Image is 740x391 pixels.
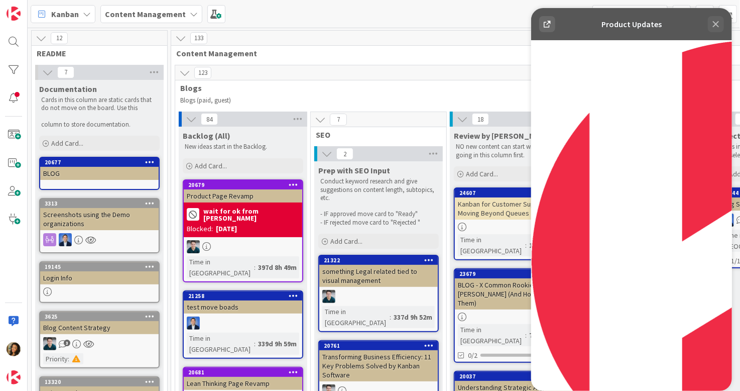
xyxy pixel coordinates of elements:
div: 20679 [184,180,302,189]
div: AN [319,290,438,303]
span: Kanban [51,8,79,20]
p: NO new content can start without the card going in this column first. [456,143,572,159]
div: Product Page Revamp [184,189,302,203]
img: DP [187,317,200,330]
div: BLOG [40,167,159,180]
div: 3313Screenshots using the Demo organizations [40,199,159,230]
div: 20681Lean Thinking Page Revamp [184,368,302,390]
p: column to store documentation. [41,121,158,129]
div: Login Info [40,271,159,284]
div: 19145Login Info [40,262,159,284]
div: 20037 [459,373,573,380]
div: AN [40,337,159,350]
div: 19145 [40,262,159,271]
p: - IF rejected move card to "Rejected " [320,219,437,227]
p: Cards in this column are static cards that do not move on the board. Use this [41,96,158,113]
div: Time in [GEOGRAPHIC_DATA] [458,234,525,256]
span: 7 [330,114,347,126]
div: 23679BLOG - X Common Rookie [PERSON_NAME] (And How to Avoid Them) [455,269,573,310]
div: 19145 [45,263,159,270]
span: SEO [316,130,434,140]
span: 133 [190,32,207,44]
div: 17d 12h 15m [527,240,570,251]
div: Time in [GEOGRAPHIC_DATA] [322,306,390,328]
span: : [254,338,256,349]
span: Add Card... [466,169,498,178]
div: Time in [GEOGRAPHIC_DATA] [187,256,254,278]
div: 20679 [188,181,302,188]
span: 123 [194,67,211,79]
iframe: UserGuiding Product Updates [531,8,732,391]
div: 20679Product Page Revamp [184,180,302,203]
div: 397d 8h 49m [256,262,299,273]
span: : [525,330,527,341]
div: 21258 [188,292,302,300]
div: Time in [GEOGRAPHIC_DATA] [458,324,525,346]
div: Blog Content Strategy [40,321,159,334]
span: Backlog (All) [183,131,230,141]
span: Prep with SEO Input [318,165,390,175]
div: 3625 [40,312,159,321]
div: 24607Kanban for Customer Support: Moving Beyond Queues [455,188,573,220]
div: 20761 [324,342,438,349]
div: 3625 [45,313,159,320]
span: 7 [57,66,74,78]
div: 13320 [45,378,159,385]
div: Screenshots using the Demo organizations [40,208,159,230]
div: 20681 [188,369,302,376]
span: README [37,48,155,58]
span: : [254,262,256,273]
span: Documentation [39,84,97,94]
div: Time in [GEOGRAPHIC_DATA] [187,333,254,355]
span: Support [21,2,46,14]
div: BLOG - X Common Rookie [PERSON_NAME] (And How to Avoid Them) [455,278,573,310]
div: 24607 [455,188,573,198]
div: Blocked: [187,224,213,234]
div: 20037 [455,372,573,381]
div: test move boads [184,301,302,314]
span: : [390,312,391,323]
div: 24607 [459,189,573,197]
div: 20677 [45,159,159,166]
div: [DATE] [216,224,237,234]
div: 3625Blog Content Strategy [40,312,159,334]
img: AN [322,290,335,303]
span: 18 [472,113,489,125]
div: 3313 [45,200,159,207]
span: 12 [51,32,68,44]
img: DP [59,233,72,246]
div: 13320 [40,377,159,386]
div: 70d 14h 13m [527,330,570,341]
span: 2 [336,148,353,160]
span: : [68,353,69,364]
div: 20761Transforming Business Efficiency: 11 Key Problems Solved by Kanban Software [319,341,438,381]
div: 339d 9h 59m [256,338,299,349]
div: 20681 [184,368,302,377]
div: DP [184,317,302,330]
span: : [525,240,527,251]
p: New ideas start in the Backlog. [185,143,301,151]
div: 20677BLOG [40,158,159,180]
div: 21322 [319,256,438,265]
img: AN [187,240,200,253]
div: 337d 9h 52m [391,312,435,323]
div: 3313 [40,199,159,208]
span: Add Card... [51,139,83,148]
div: 21258test move boads [184,291,302,314]
div: Kanban for Customer Support: Moving Beyond Queues [455,198,573,220]
div: Lean Thinking Page Revamp [184,377,302,390]
div: AN [184,240,302,253]
img: avatar [7,370,21,384]
b: Content Management [105,9,186,19]
p: - IF approved move card to "Ready" [320,210,437,218]
p: Conduct keyword research and give suggestions on content length, subtopics, etc. [320,177,437,202]
div: 21322 [324,257,438,264]
span: 3 [64,340,70,346]
span: Review by Dimitri [454,131,552,141]
div: something Legal related tied to visual management [319,265,438,287]
div: 21258 [184,291,302,301]
b: wait for ok from [PERSON_NAME] [203,208,299,222]
input: Quick Filter... [592,5,668,23]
